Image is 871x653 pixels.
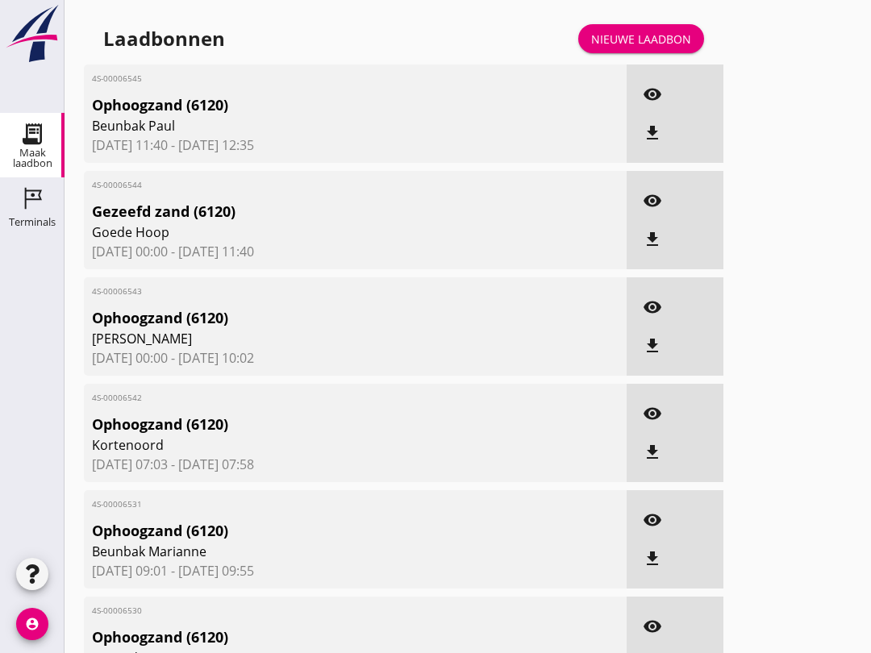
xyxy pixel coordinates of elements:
[3,4,61,64] img: logo-small.a267ee39.svg
[643,510,662,530] i: visibility
[92,94,531,116] span: Ophoogzand (6120)
[92,605,531,617] span: 4S-00006530
[92,520,531,542] span: Ophoogzand (6120)
[643,191,662,210] i: visibility
[92,626,531,648] span: Ophoogzand (6120)
[92,348,619,368] span: [DATE] 00:00 - [DATE] 10:02
[92,73,531,85] span: 4S-00006545
[643,617,662,636] i: visibility
[92,561,619,580] span: [DATE] 09:01 - [DATE] 09:55
[92,435,531,455] span: Kortenoord
[643,336,662,356] i: file_download
[643,230,662,249] i: file_download
[643,404,662,423] i: visibility
[643,297,662,317] i: visibility
[92,285,531,297] span: 4S-00006543
[92,307,531,329] span: Ophoogzand (6120)
[643,85,662,104] i: visibility
[591,31,691,48] div: Nieuwe laadbon
[92,329,531,348] span: [PERSON_NAME]
[92,414,531,435] span: Ophoogzand (6120)
[92,242,619,261] span: [DATE] 00:00 - [DATE] 11:40
[92,201,531,223] span: Gezeefd zand (6120)
[9,217,56,227] div: Terminals
[92,392,531,404] span: 4S-00006542
[92,179,531,191] span: 4S-00006544
[92,116,531,135] span: Beunbak Paul
[643,443,662,462] i: file_download
[578,24,704,53] a: Nieuwe laadbon
[92,135,619,155] span: [DATE] 11:40 - [DATE] 12:35
[92,542,531,561] span: Beunbak Marianne
[92,223,531,242] span: Goede Hoop
[643,123,662,143] i: file_download
[92,455,619,474] span: [DATE] 07:03 - [DATE] 07:58
[16,608,48,640] i: account_circle
[103,26,225,52] div: Laadbonnen
[643,549,662,568] i: file_download
[92,498,531,510] span: 4S-00006531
